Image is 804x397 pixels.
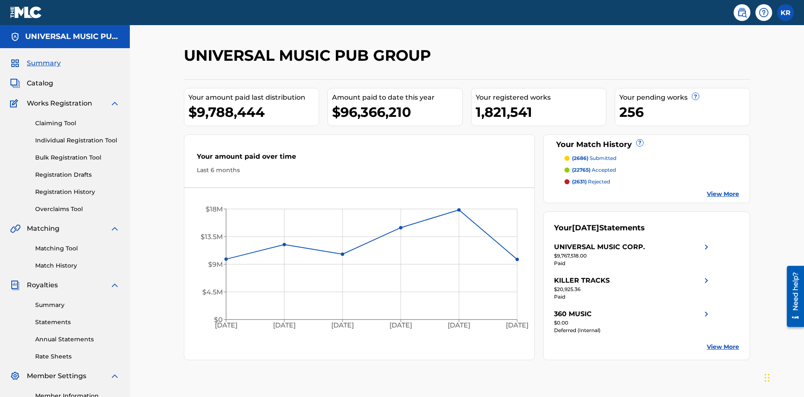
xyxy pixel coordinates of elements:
[448,322,470,330] tspan: [DATE]
[554,319,711,327] div: $0.00
[184,46,435,65] h2: UNIVERSAL MUSIC PUB GROUP
[572,178,587,185] span: (2631)
[35,244,120,253] a: Matching Tool
[476,93,606,103] div: Your registered works
[35,301,120,309] a: Summary
[10,224,21,234] img: Matching
[554,222,645,234] div: Your Statements
[35,352,120,361] a: Rate Sheets
[27,58,61,68] span: Summary
[777,4,794,21] div: User Menu
[389,322,412,330] tspan: [DATE]
[554,327,711,334] div: Deferred (Internal)
[35,153,120,162] a: Bulk Registration Tool
[197,152,522,166] div: Your amount paid over time
[762,357,804,397] iframe: Chat Widget
[506,322,529,330] tspan: [DATE]
[10,78,20,88] img: Catalog
[572,178,610,186] p: rejected
[707,190,739,198] a: View More
[701,309,711,319] img: right chevron icon
[701,242,711,252] img: right chevron icon
[734,4,750,21] a: Public Search
[35,205,120,214] a: Overclaims Tool
[554,260,711,267] div: Paid
[10,371,20,381] img: Member Settings
[10,98,21,108] img: Works Registration
[10,58,20,68] img: Summary
[781,263,804,331] iframe: Resource Center
[110,280,120,290] img: expand
[206,205,223,213] tspan: $18M
[35,188,120,196] a: Registration History
[35,119,120,128] a: Claiming Tool
[10,6,42,18] img: MLC Logo
[554,286,711,293] div: $20,925.36
[110,224,120,234] img: expand
[636,139,643,146] span: ?
[35,170,120,179] a: Registration Drafts
[564,155,740,162] a: (2686) submitted
[572,166,616,174] p: accepted
[554,293,711,301] div: Paid
[27,224,59,234] span: Matching
[197,166,522,175] div: Last 6 months
[188,103,319,121] div: $9,788,444
[572,155,616,162] p: submitted
[331,322,354,330] tspan: [DATE]
[214,316,223,324] tspan: $0
[27,78,53,88] span: Catalog
[619,93,750,103] div: Your pending works
[332,103,462,121] div: $96,366,210
[110,371,120,381] img: expand
[554,309,711,334] a: 360 MUSICright chevron icon$0.00Deferred (Internal)
[755,4,772,21] div: Help
[692,93,699,100] span: ?
[572,167,590,173] span: (22765)
[110,98,120,108] img: expand
[35,318,120,327] a: Statements
[554,276,711,301] a: KILLER TRACKSright chevron icon$20,925.36Paid
[201,233,223,241] tspan: $13.5M
[202,288,223,296] tspan: $4.5M
[10,32,20,42] img: Accounts
[564,178,740,186] a: (2631) rejected
[554,309,592,319] div: 360 MUSIC
[10,280,20,290] img: Royalties
[27,280,58,290] span: Royalties
[554,139,740,150] div: Your Match History
[554,252,711,260] div: $9,767,518.00
[765,365,770,390] div: Drag
[707,343,739,351] a: View More
[476,103,606,121] div: 1,821,541
[27,98,92,108] span: Works Registration
[737,8,747,18] img: search
[25,32,120,41] h5: UNIVERSAL MUSIC PUB GROUP
[572,223,599,232] span: [DATE]
[759,8,769,18] img: help
[27,371,86,381] span: Member Settings
[273,322,296,330] tspan: [DATE]
[35,136,120,145] a: Individual Registration Tool
[10,78,53,88] a: CatalogCatalog
[188,93,319,103] div: Your amount paid last distribution
[564,166,740,174] a: (22765) accepted
[572,155,588,161] span: (2686)
[215,322,237,330] tspan: [DATE]
[554,242,711,267] a: UNIVERSAL MUSIC CORP.right chevron icon$9,767,518.00Paid
[701,276,711,286] img: right chevron icon
[35,335,120,344] a: Annual Statements
[35,261,120,270] a: Match History
[619,103,750,121] div: 256
[10,58,61,68] a: SummarySummary
[554,276,610,286] div: KILLER TRACKS
[208,260,223,268] tspan: $9M
[332,93,462,103] div: Amount paid to date this year
[554,242,645,252] div: UNIVERSAL MUSIC CORP.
